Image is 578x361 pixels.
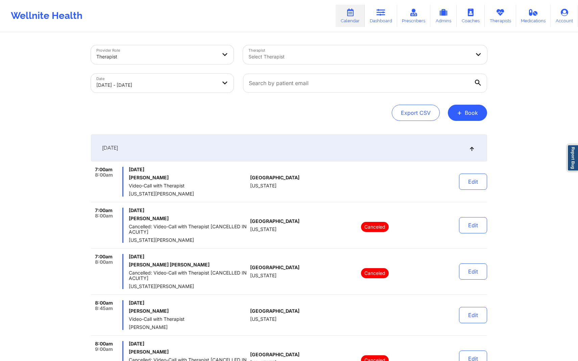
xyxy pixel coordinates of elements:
[95,300,113,306] span: 8:00am
[336,5,365,27] a: Calendar
[250,265,299,270] span: [GEOGRAPHIC_DATA]
[102,145,118,151] span: [DATE]
[551,5,578,27] a: Account
[243,74,487,93] input: Search by patient email
[516,5,551,27] a: Medications
[397,5,431,27] a: Prescribers
[250,316,276,322] span: [US_STATE]
[129,175,247,180] h6: [PERSON_NAME]
[95,213,113,218] span: 8:00am
[129,167,247,172] span: [DATE]
[459,307,487,323] button: Edit
[250,175,299,180] span: [GEOGRAPHIC_DATA]
[250,352,299,357] span: [GEOGRAPHIC_DATA]
[457,111,462,114] span: +
[129,183,247,188] span: Video-Call with Therapist
[96,49,217,64] div: Therapist
[250,183,276,188] span: [US_STATE]
[95,346,113,352] span: 9:00am
[129,237,247,243] span: [US_STATE][PERSON_NAME]
[392,105,440,121] button: Export CSV
[250,308,299,314] span: [GEOGRAPHIC_DATA]
[250,218,299,224] span: [GEOGRAPHIC_DATA]
[129,349,247,355] h6: [PERSON_NAME]
[485,5,516,27] a: Therapists
[95,167,113,172] span: 7:00am
[95,259,113,265] span: 8:00am
[430,5,457,27] a: Admins
[129,284,247,289] span: [US_STATE][PERSON_NAME]
[459,263,487,280] button: Edit
[95,172,113,178] span: 8:00am
[129,224,247,235] span: Cancelled: Video-Call with Therapist [CANCELLED IN ACUITY]
[129,308,247,314] h6: [PERSON_NAME]
[95,341,113,346] span: 8:00am
[129,300,247,306] span: [DATE]
[95,254,113,259] span: 7:00am
[361,222,389,232] p: Canceled
[250,273,276,278] span: [US_STATE]
[129,262,247,267] h6: [PERSON_NAME] [PERSON_NAME]
[250,227,276,232] span: [US_STATE]
[365,5,397,27] a: Dashboard
[95,306,113,311] span: 8:45am
[129,270,247,281] span: Cancelled: Video-Call with Therapist [CANCELLED IN ACUITY]
[95,208,113,213] span: 7:00am
[129,325,247,330] span: [PERSON_NAME]
[459,217,487,233] button: Edit
[129,208,247,213] span: [DATE]
[448,105,487,121] button: +Book
[129,191,247,197] span: [US_STATE][PERSON_NAME]
[96,78,217,93] div: [DATE] - [DATE]
[129,254,247,259] span: [DATE]
[457,5,485,27] a: Coaches
[567,145,578,171] a: Report Bug
[459,174,487,190] button: Edit
[129,316,247,322] span: Video-Call with Therapist
[129,341,247,346] span: [DATE]
[129,216,247,221] h6: [PERSON_NAME]
[361,268,389,278] p: Canceled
